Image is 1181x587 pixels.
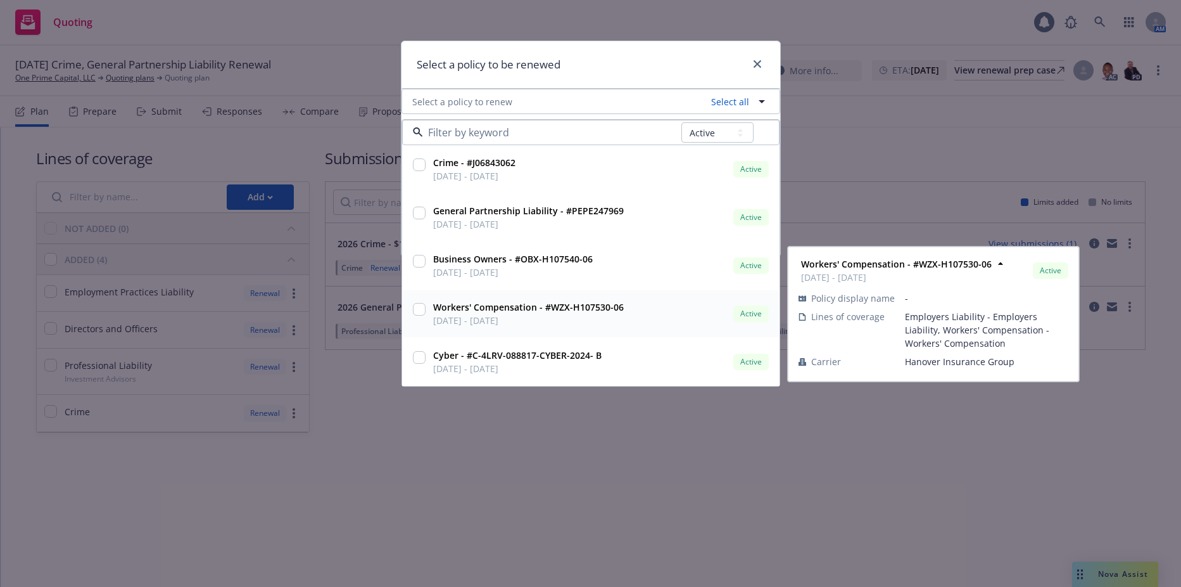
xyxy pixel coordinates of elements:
[811,355,841,368] span: Carrier
[801,258,992,270] strong: Workers' Compensation - #WZX-H107530-06
[417,56,560,73] h1: Select a policy to be renewed
[423,125,681,140] input: Filter by keyword
[401,114,780,148] div: No policies selected
[738,260,764,271] span: Active
[905,310,1068,350] span: Employers Liability - Employers Liability, Workers' Compensation - Workers' Compensation
[433,301,624,313] strong: Workers' Compensation - #WZX-H107530-06
[738,212,764,223] span: Active
[750,56,765,72] a: close
[905,292,1068,305] span: -
[433,314,624,327] span: [DATE] - [DATE]
[811,310,885,323] span: Lines of coverage
[433,169,515,183] span: [DATE] - [DATE]
[801,271,992,284] span: [DATE] - [DATE]
[738,356,764,368] span: Active
[433,205,624,217] strong: General Partnership Liability - #PEPE247969
[433,253,593,265] strong: Business Owners - #OBX-H107540-06
[433,266,593,279] span: [DATE] - [DATE]
[433,157,515,169] strong: Crime - #J06843062
[433,217,624,231] span: [DATE] - [DATE]
[433,362,602,375] span: [DATE] - [DATE]
[811,292,895,305] span: Policy display name
[738,164,764,175] span: Active
[738,308,764,319] span: Active
[905,355,1068,368] span: Hanover Insurance Group
[412,95,512,108] span: Select a policy to renew
[1038,265,1063,276] span: Active
[401,89,780,114] button: Select a policy to renewSelect all
[433,349,602,361] strong: Cyber - #C-4LRV-088817-CYBER-2024- B
[706,95,749,108] a: Select all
